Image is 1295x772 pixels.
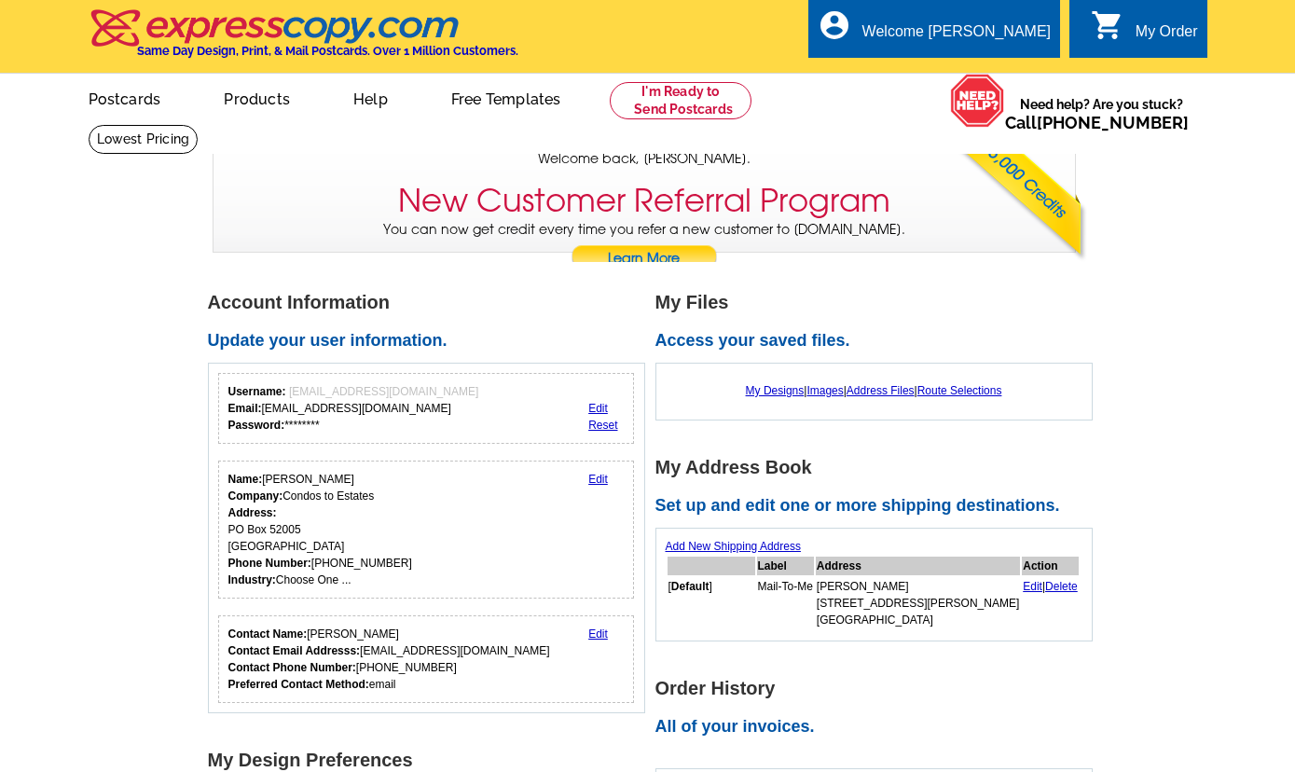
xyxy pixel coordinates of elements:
[194,76,320,119] a: Products
[1091,21,1198,44] a: shopping_cart My Order
[818,8,851,42] i: account_circle
[757,557,814,575] th: Label
[228,627,308,641] strong: Contact Name:
[214,220,1075,273] p: You can now get credit every time you refer a new customer to [DOMAIN_NAME].
[289,385,478,398] span: [EMAIL_ADDRESS][DOMAIN_NAME]
[1023,580,1042,593] a: Edit
[917,384,1002,397] a: Route Selections
[1037,113,1189,132] a: [PHONE_NUMBER]
[59,76,191,119] a: Postcards
[538,149,751,169] span: Welcome back, [PERSON_NAME].
[588,419,617,432] a: Reset
[218,615,635,703] div: Who should we contact regarding order issues?
[1005,113,1189,132] span: Call
[571,245,718,273] a: Learn More
[666,540,801,553] a: Add New Shipping Address
[655,293,1103,312] h1: My Files
[1091,8,1124,42] i: shopping_cart
[228,419,285,432] strong: Password:
[588,473,608,486] a: Edit
[816,577,1020,629] td: [PERSON_NAME] [STREET_ADDRESS][PERSON_NAME] [GEOGRAPHIC_DATA]
[228,402,262,415] strong: Email:
[655,496,1103,517] h2: Set up and edit one or more shipping destinations.
[1022,577,1079,629] td: |
[218,373,635,444] div: Your login information.
[806,384,843,397] a: Images
[757,577,814,629] td: Mail-To-Me
[1022,557,1079,575] th: Action
[671,580,709,593] b: Default
[208,293,655,312] h1: Account Information
[208,751,655,770] h1: My Design Preferences
[137,44,518,58] h4: Same Day Design, Print, & Mail Postcards. Over 1 Million Customers.
[847,384,915,397] a: Address Files
[950,74,1005,128] img: help
[1005,95,1198,132] span: Need help? Are you stuck?
[655,331,1103,352] h2: Access your saved files.
[655,458,1103,477] h1: My Address Book
[324,76,418,119] a: Help
[218,461,635,599] div: Your personal details.
[668,577,755,629] td: [ ]
[655,679,1103,698] h1: Order History
[228,626,550,693] div: [PERSON_NAME] [EMAIL_ADDRESS][DOMAIN_NAME] [PHONE_NUMBER] email
[421,76,591,119] a: Free Templates
[655,717,1103,738] h2: All of your invoices.
[228,385,286,398] strong: Username:
[746,384,805,397] a: My Designs
[208,331,655,352] h2: Update your user information.
[228,644,361,657] strong: Contact Email Addresss:
[588,627,608,641] a: Edit
[228,573,276,586] strong: Industry:
[228,473,263,486] strong: Name:
[1045,580,1078,593] a: Delete
[588,402,608,415] a: Edit
[228,489,283,503] strong: Company:
[398,182,890,220] h3: New Customer Referral Program
[89,22,518,58] a: Same Day Design, Print, & Mail Postcards. Over 1 Million Customers.
[816,557,1020,575] th: Address
[228,678,369,691] strong: Preferred Contact Method:
[1136,23,1198,49] div: My Order
[228,471,412,588] div: [PERSON_NAME] Condos to Estates PO Box 52005 [GEOGRAPHIC_DATA] [PHONE_NUMBER] Choose One ...
[228,557,311,570] strong: Phone Number:
[228,506,277,519] strong: Address:
[862,23,1051,49] div: Welcome [PERSON_NAME]
[228,661,356,674] strong: Contact Phone Number:
[666,373,1082,408] div: | | |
